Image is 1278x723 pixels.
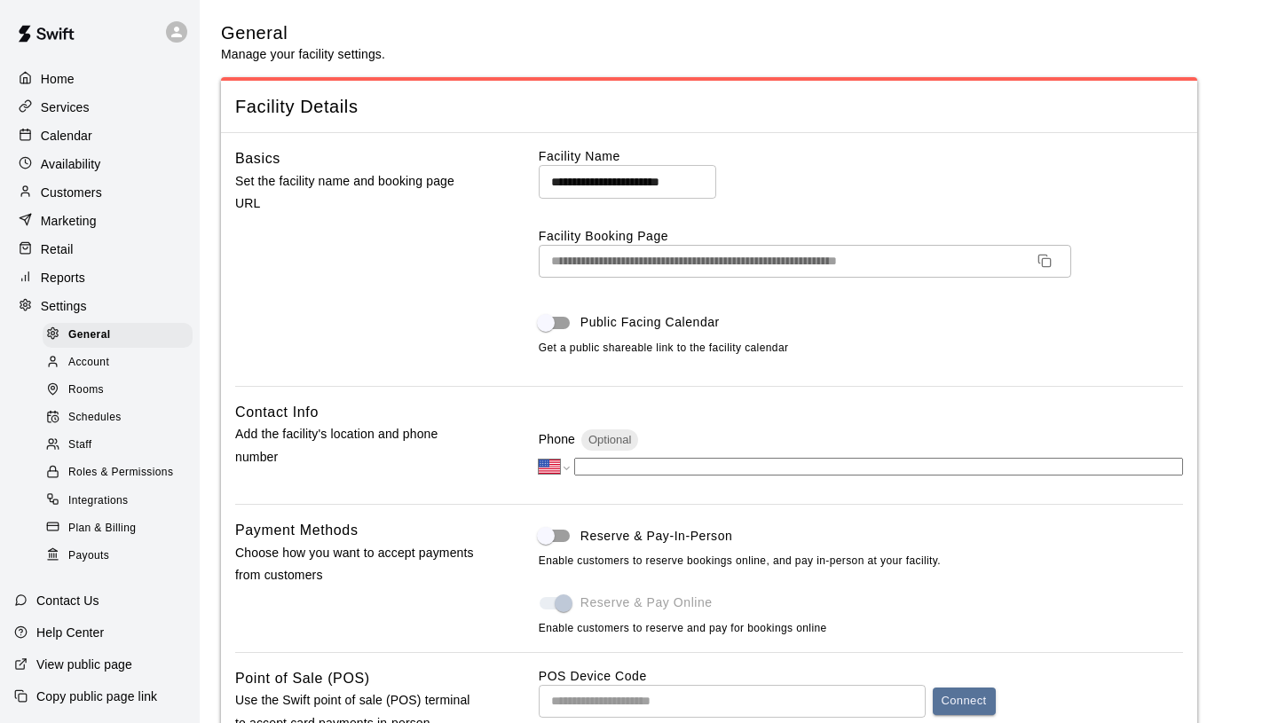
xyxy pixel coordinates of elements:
span: Enable customers to reserve and pay for bookings online [539,622,827,634]
a: Plan & Billing [43,515,200,542]
a: Home [14,66,185,92]
span: Plan & Billing [68,520,136,538]
a: Marketing [14,208,185,234]
div: Schedules [43,405,193,430]
p: Marketing [41,212,97,230]
span: Payouts [68,547,109,565]
p: View public page [36,656,132,673]
h6: Payment Methods [235,519,359,542]
span: Integrations [68,492,129,510]
h6: Point of Sale (POS) [235,667,370,690]
a: Staff [43,432,200,460]
p: Help Center [36,624,104,641]
span: Optional [581,433,638,446]
a: General [43,321,200,349]
button: Copy URL [1030,247,1059,275]
a: Account [43,349,200,376]
p: Manage your facility settings. [221,45,385,63]
a: Integrations [43,487,200,515]
a: Roles & Permissions [43,460,200,487]
label: Facility Name [539,147,1183,165]
h5: General [221,21,385,45]
a: Customers [14,179,185,206]
h6: Contact Info [235,401,319,424]
a: Retail [14,236,185,263]
p: Customers [41,184,102,201]
span: General [68,326,111,344]
label: POS Device Code [539,669,647,683]
span: Schedules [68,409,122,427]
p: Contact Us [36,592,99,609]
div: Account [43,350,193,375]
p: Services [41,98,90,116]
span: Account [68,354,109,372]
a: Rooms [43,377,200,405]
a: Schedules [43,405,200,432]
p: Phone [539,430,575,448]
div: Payouts [43,544,193,569]
a: Settings [14,293,185,319]
button: Connect [933,688,996,715]
div: Rooms [43,378,193,403]
a: Payouts [43,542,200,570]
div: Plan & Billing [43,516,193,541]
label: Facility Booking Page [539,227,1183,245]
span: Facility Details [235,95,1183,119]
span: Public Facing Calendar [580,313,720,332]
p: Settings [41,297,87,315]
span: Reserve & Pay-In-Person [580,527,733,546]
p: Set the facility name and booking page URL [235,170,482,215]
p: Retail [41,240,74,258]
span: Roles & Permissions [68,464,173,482]
span: Reserve & Pay Online [580,593,713,612]
span: Staff [68,436,91,454]
span: Rooms [68,381,104,399]
a: Availability [14,151,185,177]
p: Choose how you want to accept payments from customers [235,542,482,586]
p: Availability [41,155,101,173]
div: Integrations [43,489,193,514]
p: Copy public page link [36,688,157,705]
p: Home [41,70,75,88]
p: Add the facility's location and phone number [235,423,482,468]
span: Enable customers to reserve bookings online, and pay in-person at your facility. [539,553,1183,570]
a: Calendar [14,122,185,149]
div: Staff [43,433,193,458]
h6: Basics [235,147,280,170]
div: Roles & Permissions [43,460,193,485]
p: Calendar [41,127,92,145]
span: Get a public shareable link to the facility calendar [539,340,789,358]
div: General [43,323,193,348]
a: Services [14,94,185,121]
a: Reports [14,264,185,291]
p: Reports [41,269,85,287]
